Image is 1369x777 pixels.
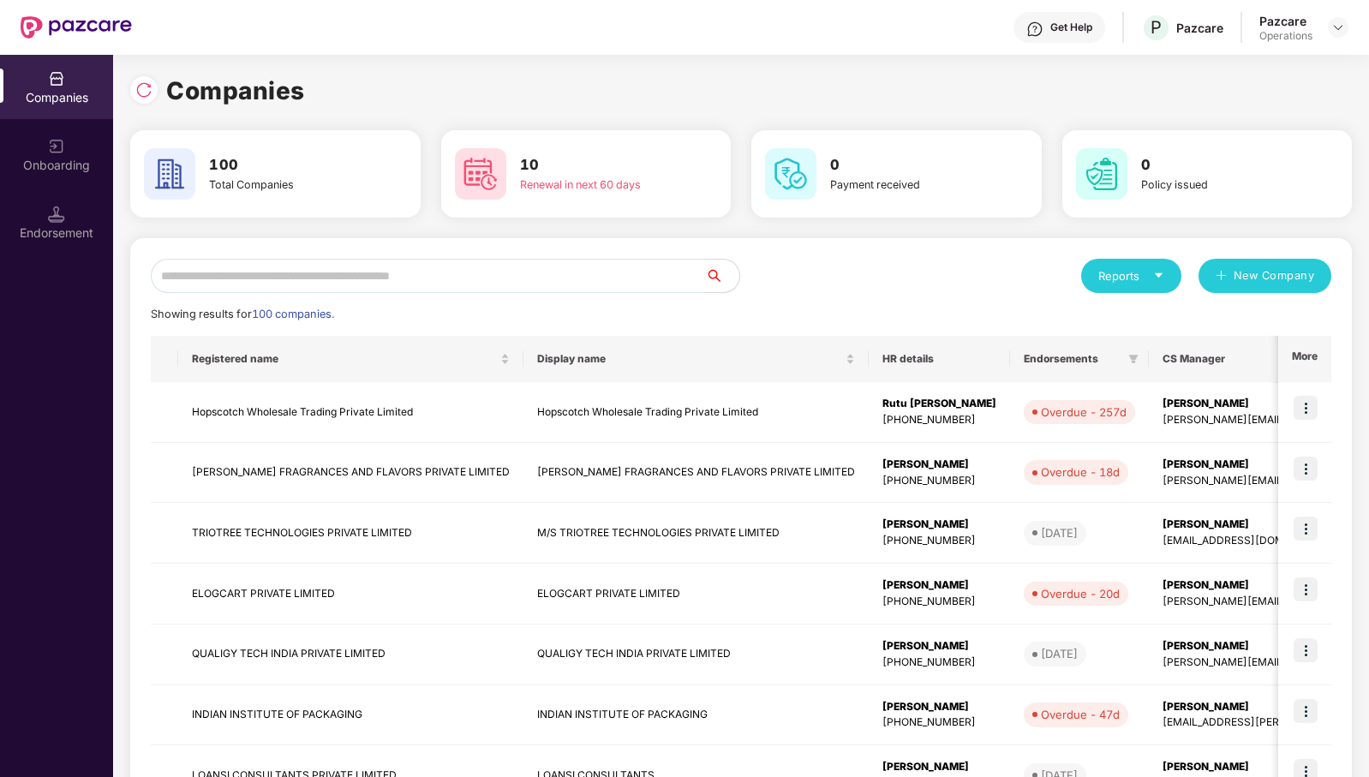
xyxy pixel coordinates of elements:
div: Overdue - 47d [1041,706,1120,723]
img: icon [1294,699,1318,723]
th: Registered name [178,336,523,382]
img: svg+xml;base64,PHN2ZyBpZD0iUmVsb2FkLTMyeDMyIiB4bWxucz0iaHR0cDovL3d3dy53My5vcmcvMjAwMC9zdmciIHdpZH... [135,81,152,99]
h3: 0 [1141,154,1288,176]
div: [PHONE_NUMBER] [882,714,996,731]
td: QUALIGY TECH INDIA PRIVATE LIMITED [523,625,869,685]
th: Display name [523,336,869,382]
img: icon [1294,517,1318,541]
td: [PERSON_NAME] FRAGRANCES AND FLAVORS PRIVATE LIMITED [523,443,869,504]
img: icon [1294,396,1318,420]
span: search [704,269,739,283]
div: Rutu [PERSON_NAME] [882,396,996,412]
div: [PERSON_NAME] [882,517,996,533]
span: Registered name [192,352,497,366]
img: svg+xml;base64,PHN2ZyBpZD0iSGVscC0zMngzMiIgeG1sbnM9Imh0dHA6Ly93d3cudzMub3JnLzIwMDAvc3ZnIiB3aWR0aD... [1026,21,1043,38]
img: icon [1294,457,1318,481]
img: icon [1294,638,1318,662]
div: [PERSON_NAME] [882,638,996,654]
div: [PHONE_NUMBER] [882,654,996,671]
td: Hopscotch Wholesale Trading Private Limited [178,382,523,443]
div: Payment received [830,176,977,194]
span: 100 companies. [252,308,334,320]
div: Overdue - 20d [1041,585,1120,602]
th: More [1278,336,1331,382]
h3: 100 [209,154,356,176]
h3: 10 [520,154,667,176]
span: caret-down [1153,270,1164,281]
td: ELOGCART PRIVATE LIMITED [523,564,869,625]
div: Renewal in next 60 days [520,176,667,194]
img: svg+xml;base64,PHN2ZyB4bWxucz0iaHR0cDovL3d3dy53My5vcmcvMjAwMC9zdmciIHdpZHRoPSI2MCIgaGVpZ2h0PSI2MC... [455,148,506,200]
img: svg+xml;base64,PHN2ZyB4bWxucz0iaHR0cDovL3d3dy53My5vcmcvMjAwMC9zdmciIHdpZHRoPSI2MCIgaGVpZ2h0PSI2MC... [765,148,816,200]
span: Endorsements [1024,352,1121,366]
button: plusNew Company [1199,259,1331,293]
div: Total Companies [209,176,356,194]
h3: 0 [830,154,977,176]
span: Showing results for [151,308,334,320]
span: plus [1216,270,1227,284]
span: filter [1128,354,1139,364]
div: [PHONE_NUMBER] [882,473,996,489]
td: Hopscotch Wholesale Trading Private Limited [523,382,869,443]
h1: Companies [166,72,305,110]
img: svg+xml;base64,PHN2ZyBpZD0iRHJvcGRvd24tMzJ4MzIiIHhtbG5zPSJodHRwOi8vd3d3LnczLm9yZy8yMDAwL3N2ZyIgd2... [1331,21,1345,34]
div: Get Help [1050,21,1092,34]
div: [PERSON_NAME] [882,457,996,473]
div: [DATE] [1041,645,1078,662]
th: HR details [869,336,1010,382]
div: Pazcare [1259,13,1312,29]
div: [PHONE_NUMBER] [882,412,996,428]
div: Overdue - 257d [1041,403,1127,421]
td: INDIAN INSTITUTE OF PACKAGING [178,685,523,746]
span: filter [1125,349,1142,369]
td: QUALIGY TECH INDIA PRIVATE LIMITED [178,625,523,685]
div: Reports [1098,267,1164,284]
div: Pazcare [1176,20,1223,36]
td: ELOGCART PRIVATE LIMITED [178,564,523,625]
img: svg+xml;base64,PHN2ZyB3aWR0aD0iMjAiIGhlaWdodD0iMjAiIHZpZXdCb3g9IjAgMCAyMCAyMCIgZmlsbD0ibm9uZSIgeG... [48,138,65,155]
div: [PERSON_NAME] [882,759,996,775]
div: [PHONE_NUMBER] [882,533,996,549]
span: Display name [537,352,842,366]
img: svg+xml;base64,PHN2ZyB3aWR0aD0iMTQuNSIgaGVpZ2h0PSIxNC41IiB2aWV3Qm94PSIwIDAgMTYgMTYiIGZpbGw9Im5vbm... [48,206,65,223]
div: Operations [1259,29,1312,43]
td: [PERSON_NAME] FRAGRANCES AND FLAVORS PRIVATE LIMITED [178,443,523,504]
div: [DATE] [1041,524,1078,541]
td: M/S TRIOTREE TECHNOLOGIES PRIVATE LIMITED [523,503,869,564]
img: New Pazcare Logo [21,16,132,39]
img: icon [1294,577,1318,601]
div: Overdue - 18d [1041,463,1120,481]
span: P [1151,17,1162,38]
div: [PHONE_NUMBER] [882,594,996,610]
span: New Company [1234,267,1315,284]
div: [PERSON_NAME] [882,577,996,594]
div: [PERSON_NAME] [882,699,996,715]
div: Policy issued [1141,176,1288,194]
img: svg+xml;base64,PHN2ZyBpZD0iQ29tcGFuaWVzIiB4bWxucz0iaHR0cDovL3d3dy53My5vcmcvMjAwMC9zdmciIHdpZHRoPS... [48,70,65,87]
td: TRIOTREE TECHNOLOGIES PRIVATE LIMITED [178,503,523,564]
img: svg+xml;base64,PHN2ZyB4bWxucz0iaHR0cDovL3d3dy53My5vcmcvMjAwMC9zdmciIHdpZHRoPSI2MCIgaGVpZ2h0PSI2MC... [1076,148,1127,200]
td: INDIAN INSTITUTE OF PACKAGING [523,685,869,746]
img: svg+xml;base64,PHN2ZyB4bWxucz0iaHR0cDovL3d3dy53My5vcmcvMjAwMC9zdmciIHdpZHRoPSI2MCIgaGVpZ2h0PSI2MC... [144,148,195,200]
button: search [704,259,740,293]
